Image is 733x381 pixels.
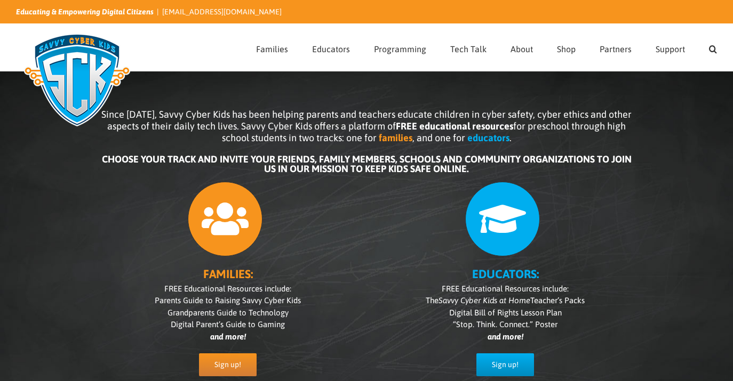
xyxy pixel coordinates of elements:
img: Savvy Cyber Kids Logo [16,27,138,133]
a: Tech Talk [450,24,487,71]
a: [EMAIL_ADDRESS][DOMAIN_NAME] [162,7,282,16]
i: and more! [488,332,523,341]
b: families [379,132,412,143]
span: Families [256,45,288,53]
a: About [511,24,533,71]
span: Partners [600,45,632,53]
i: Educating & Empowering Digital Citizens [16,7,154,16]
i: and more! [210,332,246,341]
span: Digital Bill of Rights Lesson Plan [449,308,562,317]
span: Digital Parent’s Guide to Gaming [171,320,285,329]
span: Programming [374,45,426,53]
span: Support [656,45,685,53]
a: Programming [374,24,426,71]
a: Sign up! [199,353,257,376]
span: Shop [557,45,576,53]
span: Parents Guide to Raising Savvy Cyber Kids [155,296,301,305]
span: , and one for [412,132,465,143]
span: Tech Talk [450,45,487,53]
span: Sign up! [214,360,241,369]
span: Sign up! [492,360,519,369]
a: Search [709,24,717,71]
nav: Main Menu [256,24,717,71]
span: About [511,45,533,53]
a: Partners [600,24,632,71]
b: educators [467,132,509,143]
b: CHOOSE YOUR TRACK AND INVITE YOUR FRIENDS, FAMILY MEMBERS, SCHOOLS AND COMMUNITY ORGANIZATIONS TO... [102,153,632,174]
a: Shop [557,24,576,71]
a: Families [256,24,288,71]
span: FREE Educational Resources include: [442,284,569,293]
b: EDUCATORS: [472,267,539,281]
b: FREE educational resources [396,120,513,132]
a: Sign up! [476,353,534,376]
span: Grandparents Guide to Technology [168,308,289,317]
span: “Stop. Think. Connect.” Poster [453,320,557,329]
a: Support [656,24,685,71]
span: Educators [312,45,350,53]
a: Educators [312,24,350,71]
span: The Teacher’s Packs [426,296,585,305]
span: FREE Educational Resources include: [164,284,291,293]
i: Savvy Cyber Kids at Home [439,296,530,305]
b: FAMILIES: [203,267,253,281]
span: . [509,132,512,143]
span: Since [DATE], Savvy Cyber Kids has been helping parents and teachers educate children in cyber sa... [101,109,632,143]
